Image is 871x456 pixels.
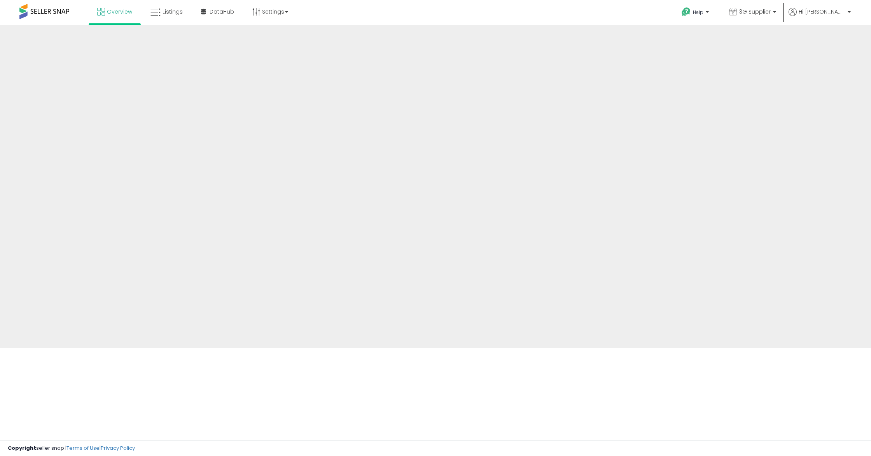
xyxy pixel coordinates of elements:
i: Get Help [681,7,691,17]
span: Hi [PERSON_NAME] [799,8,845,16]
span: 3G Supplier [739,8,771,16]
span: Listings [163,8,183,16]
span: DataHub [210,8,234,16]
a: Hi [PERSON_NAME] [789,8,851,25]
span: Overview [107,8,132,16]
span: Help [693,9,703,16]
a: Help [675,1,717,25]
